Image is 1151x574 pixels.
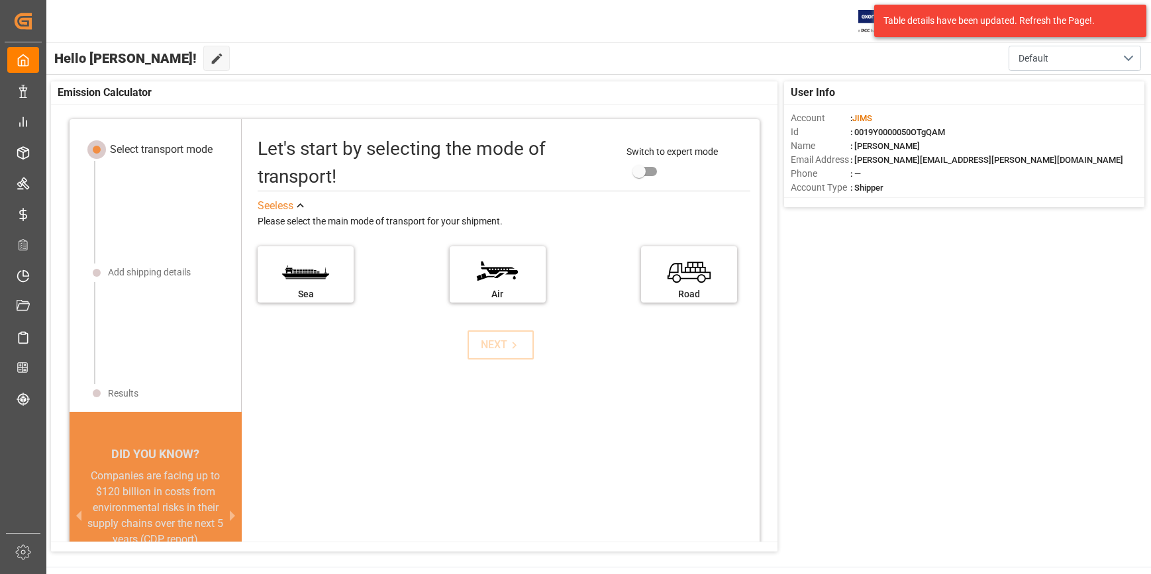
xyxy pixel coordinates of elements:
[850,113,872,123] span: :
[456,287,539,301] div: Air
[850,169,861,179] span: : —
[258,214,750,230] div: Please select the main mode of transport for your shipment.
[54,46,197,71] span: Hello [PERSON_NAME]!
[108,265,191,279] div: Add shipping details
[258,198,293,214] div: See less
[791,85,835,101] span: User Info
[70,440,242,468] div: DID YOU KNOW?
[1019,52,1048,66] span: Default
[85,468,226,548] div: Companies are facing up to $120 billion in costs from environmental risks in their supply chains ...
[791,167,850,181] span: Phone
[108,387,138,401] div: Results
[648,287,730,301] div: Road
[481,337,521,353] div: NEXT
[791,125,850,139] span: Id
[791,153,850,167] span: Email Address
[850,155,1123,165] span: : [PERSON_NAME][EMAIL_ADDRESS][PERSON_NAME][DOMAIN_NAME]
[858,10,904,33] img: Exertis%20JAM%20-%20Email%20Logo.jpg_1722504956.jpg
[626,146,718,157] span: Switch to expert mode
[791,181,850,195] span: Account Type
[791,111,850,125] span: Account
[791,139,850,153] span: Name
[852,113,872,123] span: JIMS
[110,142,213,158] div: Select transport mode
[850,183,883,193] span: : Shipper
[850,141,920,151] span: : [PERSON_NAME]
[223,468,242,563] button: next slide / item
[850,127,945,137] span: : 0019Y0000050OTgQAM
[1009,46,1141,71] button: open menu
[883,14,1127,28] div: Table details have been updated. Refresh the Page!.
[58,85,152,101] span: Emission Calculator
[468,330,534,359] button: NEXT
[264,287,347,301] div: Sea
[258,135,613,191] div: Let's start by selecting the mode of transport!
[70,468,88,563] button: previous slide / item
